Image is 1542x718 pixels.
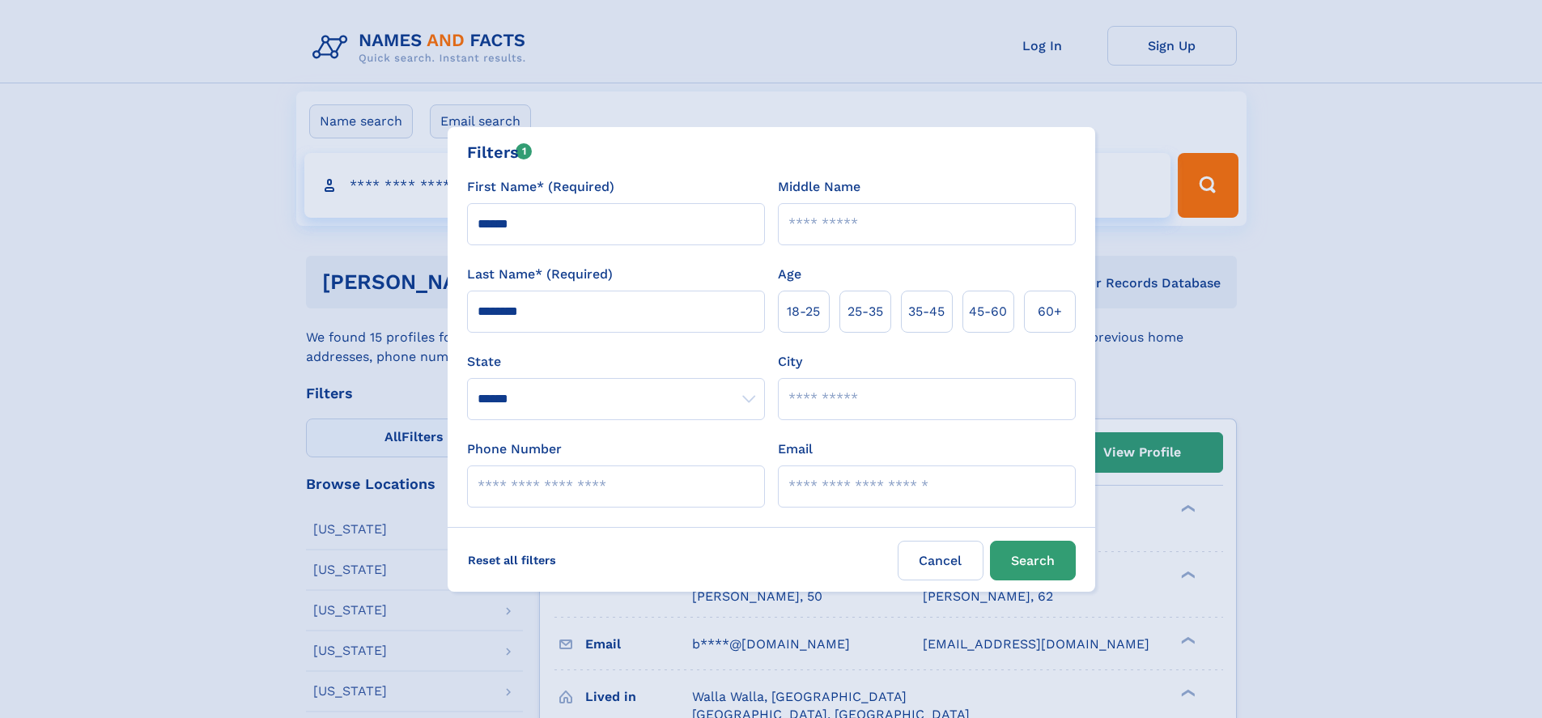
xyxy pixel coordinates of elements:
span: 45‑60 [969,302,1007,321]
span: 18‑25 [787,302,820,321]
label: Last Name* (Required) [467,265,613,284]
label: State [467,352,765,372]
label: Cancel [898,541,983,580]
label: Reset all filters [457,541,567,580]
span: 60+ [1038,302,1062,321]
label: Email [778,440,813,459]
label: Phone Number [467,440,562,459]
label: First Name* (Required) [467,177,614,197]
span: 25‑35 [847,302,883,321]
label: Middle Name [778,177,860,197]
button: Search [990,541,1076,580]
div: Filters [467,140,533,164]
label: Age [778,265,801,284]
label: City [778,352,802,372]
span: 35‑45 [908,302,945,321]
